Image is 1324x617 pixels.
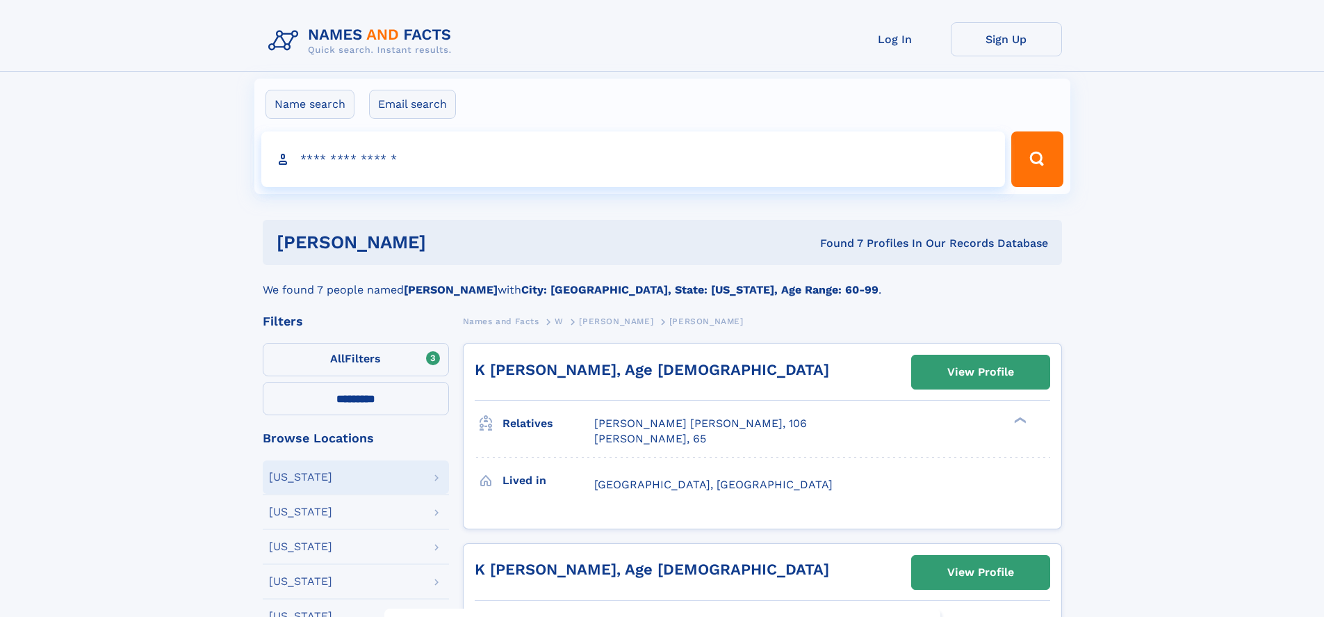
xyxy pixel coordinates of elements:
[594,431,706,447] a: [PERSON_NAME], 65
[330,352,345,365] span: All
[263,432,449,444] div: Browse Locations
[369,90,456,119] label: Email search
[669,316,744,326] span: [PERSON_NAME]
[265,90,354,119] label: Name search
[951,22,1062,56] a: Sign Up
[404,283,498,296] b: [PERSON_NAME]
[502,412,594,435] h3: Relatives
[623,236,1048,251] div: Found 7 Profiles In Our Records Database
[1011,131,1063,187] button: Search Button
[269,576,332,587] div: [US_STATE]
[269,472,332,483] div: [US_STATE]
[269,541,332,552] div: [US_STATE]
[263,265,1062,298] div: We found 7 people named with .
[263,22,463,60] img: Logo Names and Facts
[579,316,653,326] span: [PERSON_NAME]
[475,361,829,378] a: K [PERSON_NAME], Age [DEMOGRAPHIC_DATA]
[521,283,878,296] b: City: [GEOGRAPHIC_DATA], State: [US_STATE], Age Range: 60-99
[912,355,1049,389] a: View Profile
[1011,416,1027,425] div: ❯
[263,343,449,376] label: Filters
[555,316,564,326] span: W
[912,556,1049,589] a: View Profile
[947,556,1014,588] div: View Profile
[475,561,829,578] a: K [PERSON_NAME], Age [DEMOGRAPHIC_DATA]
[594,478,833,491] span: [GEOGRAPHIC_DATA], [GEOGRAPHIC_DATA]
[502,469,594,492] h3: Lived in
[261,131,1006,187] input: search input
[263,315,449,328] div: Filters
[947,356,1014,388] div: View Profile
[555,312,564,330] a: W
[277,234,623,251] h1: [PERSON_NAME]
[579,312,653,330] a: [PERSON_NAME]
[840,22,951,56] a: Log In
[594,416,807,431] a: [PERSON_NAME] [PERSON_NAME], 106
[269,506,332,518] div: [US_STATE]
[463,312,539,330] a: Names and Facts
